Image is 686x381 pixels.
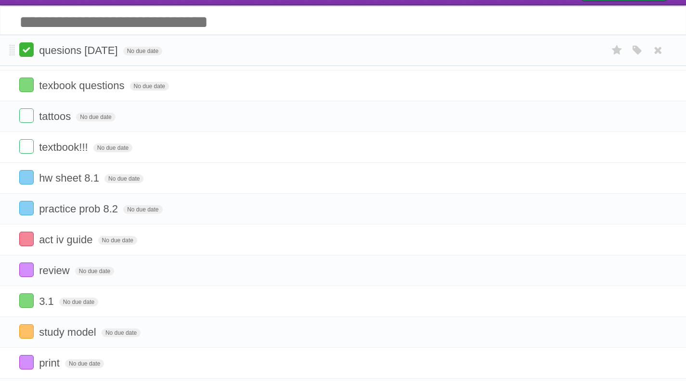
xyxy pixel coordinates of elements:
[39,110,73,122] span: tattoos
[65,359,104,368] span: No due date
[19,355,34,369] label: Done
[19,139,34,154] label: Done
[76,113,115,121] span: No due date
[39,203,120,215] span: practice prob 8.2
[39,326,99,338] span: study model
[19,78,34,92] label: Done
[39,357,62,369] span: print
[608,42,626,58] label: Star task
[19,201,34,215] label: Done
[39,172,102,184] span: hw sheet 8.1
[39,79,127,92] span: texbook questions
[98,236,137,245] span: No due date
[123,205,162,214] span: No due date
[102,328,141,337] span: No due date
[123,47,162,55] span: No due date
[39,141,91,153] span: textbook!!!
[93,144,132,152] span: No due date
[39,44,120,56] span: quesions [DATE]
[19,108,34,123] label: Done
[39,264,72,276] span: review
[19,263,34,277] label: Done
[19,170,34,184] label: Done
[75,267,114,276] span: No due date
[19,324,34,339] label: Done
[59,298,98,306] span: No due date
[19,232,34,246] label: Done
[39,295,56,307] span: 3.1
[39,234,95,246] span: act iv guide
[130,82,169,91] span: No due date
[19,293,34,308] label: Done
[19,42,34,57] label: Done
[104,174,143,183] span: No due date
